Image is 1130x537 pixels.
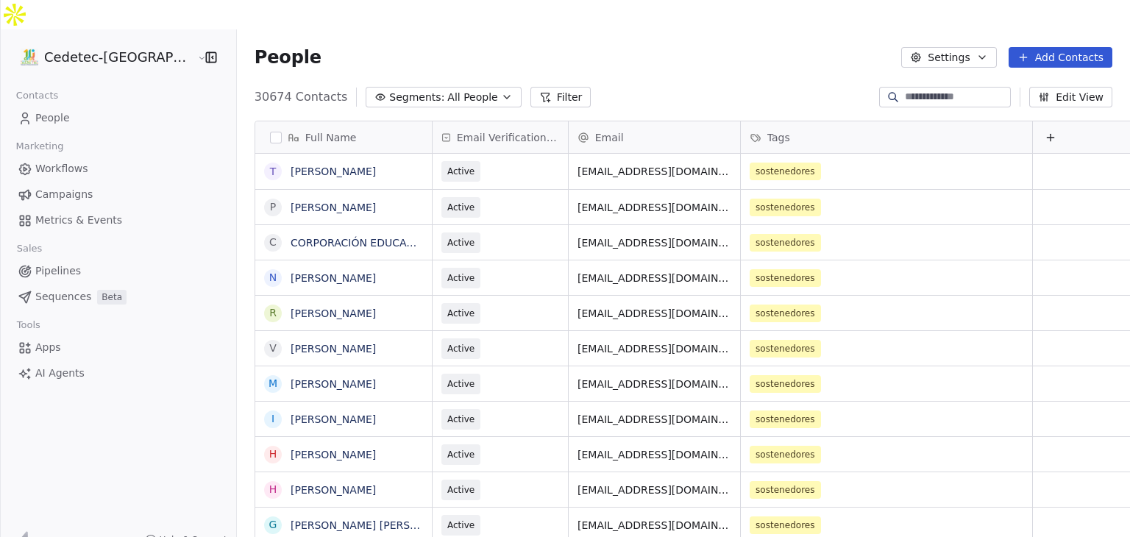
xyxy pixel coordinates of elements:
a: [PERSON_NAME] [PERSON_NAME] [291,519,465,531]
span: Segments: [389,90,444,105]
a: [PERSON_NAME] [291,307,376,319]
span: sostenedores [750,410,821,428]
span: Email [595,130,624,145]
a: People [12,106,224,130]
span: [EMAIL_ADDRESS][DOMAIN_NAME] [578,341,731,356]
div: Tags [741,121,1032,153]
a: [PERSON_NAME] [291,484,376,496]
div: H [269,482,277,497]
a: [PERSON_NAME] [291,272,376,284]
button: Add Contacts [1009,47,1112,68]
span: Active [447,306,475,321]
span: All People [447,90,497,105]
a: [PERSON_NAME] [291,449,376,460]
div: P [270,199,276,215]
span: Active [447,483,475,497]
span: sostenedores [750,375,821,393]
span: Tools [10,314,46,336]
div: V [269,341,277,356]
span: sostenedores [750,481,821,499]
span: Contacts [10,85,65,107]
span: Active [447,377,475,391]
span: Active [447,518,475,533]
span: sostenedores [750,340,821,358]
div: H [269,447,277,462]
div: I [271,411,274,427]
span: Active [447,447,475,462]
span: Workflows [35,161,88,177]
span: Sales [10,238,49,260]
button: Settings [901,47,996,68]
img: IMAGEN%2010%20A%C3%83%C2%91OS.png [21,49,38,66]
span: Active [447,200,475,215]
span: Pipelines [35,263,81,279]
a: [PERSON_NAME] [291,413,376,425]
span: sostenedores [750,234,821,252]
a: Pipelines [12,259,224,283]
span: People [255,46,321,68]
span: [EMAIL_ADDRESS][DOMAIN_NAME] [578,483,731,497]
button: Filter [530,87,591,107]
div: Email [569,121,740,153]
span: [EMAIL_ADDRESS][DOMAIN_NAME] [578,377,731,391]
span: sostenedores [750,163,821,180]
div: M [269,376,277,391]
div: Email Verification Status [433,121,568,153]
div: T [269,164,276,179]
span: sostenedores [750,516,821,534]
span: Apps [35,340,61,355]
a: CORPORACIÓN EDUCACIONAL [PERSON_NAME] [291,237,534,249]
a: SequencesBeta [12,285,224,309]
div: Full Name [255,121,432,153]
span: [EMAIL_ADDRESS][DOMAIN_NAME] [578,235,731,250]
span: [EMAIL_ADDRESS][DOMAIN_NAME] [578,164,731,179]
span: [EMAIL_ADDRESS][DOMAIN_NAME] [578,412,731,427]
span: Active [447,341,475,356]
span: [EMAIL_ADDRESS][DOMAIN_NAME] [578,518,731,533]
span: Active [447,164,475,179]
span: AI Agents [35,366,85,381]
button: Edit View [1029,87,1112,107]
span: Tags [767,130,790,145]
a: [PERSON_NAME] [291,166,376,177]
span: Email Verification Status [457,130,559,145]
iframe: Intercom live chat [1080,487,1115,522]
span: Marketing [10,135,70,157]
span: sostenedores [750,305,821,322]
button: Cedetec-[GEOGRAPHIC_DATA] [18,45,187,70]
span: [EMAIL_ADDRESS][DOMAIN_NAME] [578,306,731,321]
span: [EMAIL_ADDRESS][DOMAIN_NAME] [578,447,731,462]
a: Apps [12,335,224,360]
span: Cedetec-[GEOGRAPHIC_DATA] [44,48,193,67]
span: [EMAIL_ADDRESS][DOMAIN_NAME] [578,200,731,215]
div: N [269,270,277,285]
div: R [269,305,277,321]
div: G [269,517,277,533]
a: Workflows [12,157,224,181]
span: Sequences [35,289,91,305]
a: [PERSON_NAME] [291,202,376,213]
span: sostenedores [750,446,821,463]
a: Metrics & Events [12,208,224,232]
a: [PERSON_NAME] [291,343,376,355]
span: Beta [97,290,127,305]
span: Active [447,235,475,250]
a: AI Agents [12,361,224,385]
span: Active [447,412,475,427]
span: [EMAIL_ADDRESS][DOMAIN_NAME] [578,271,731,285]
span: Metrics & Events [35,213,122,228]
a: Campaigns [12,182,224,207]
span: Campaigns [35,187,93,202]
span: People [35,110,70,126]
span: sostenedores [750,199,821,216]
span: Active [447,271,475,285]
div: C [269,235,277,250]
span: Full Name [305,130,357,145]
a: [PERSON_NAME] [291,378,376,390]
span: sostenedores [750,269,821,287]
span: 30674 Contacts [255,88,348,106]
